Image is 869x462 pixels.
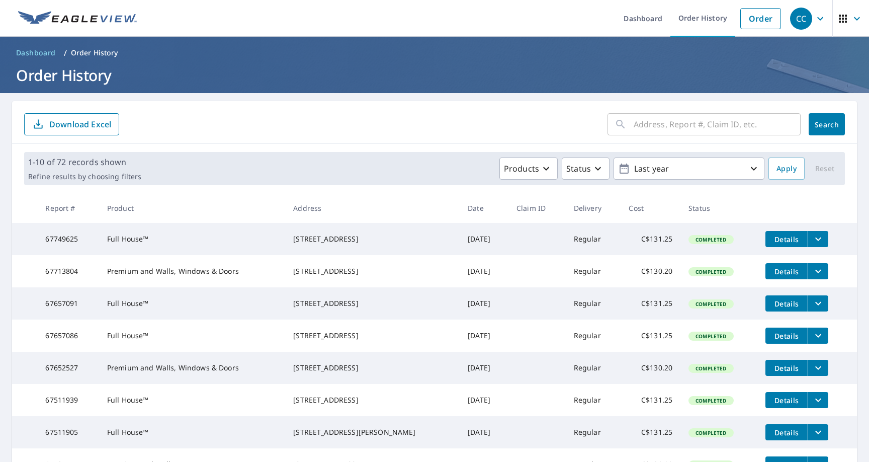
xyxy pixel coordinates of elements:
button: detailsBtn-67713804 [765,263,808,279]
span: Completed [689,268,732,275]
th: Product [99,193,285,223]
button: Search [809,113,845,135]
button: filesDropdownBtn-67657091 [808,295,828,312]
td: 67652527 [37,352,99,384]
button: detailsBtn-67657086 [765,328,808,344]
td: Full House™ [99,223,285,255]
span: Details [771,363,802,373]
span: Search [817,120,837,129]
td: Regular [566,255,621,287]
button: detailsBtn-67749625 [765,231,808,247]
div: [STREET_ADDRESS] [293,395,452,405]
th: Report # [37,193,99,223]
td: [DATE] [460,287,508,320]
td: Regular [566,320,621,352]
td: 67713804 [37,255,99,287]
span: Dashboard [16,48,56,58]
h1: Order History [12,65,857,86]
td: C$131.25 [621,223,680,255]
td: [DATE] [460,255,508,287]
span: Completed [689,429,732,436]
td: [DATE] [460,384,508,416]
p: Products [504,163,539,175]
td: 67657091 [37,287,99,320]
div: [STREET_ADDRESS] [293,298,452,309]
td: Regular [566,223,621,255]
td: C$131.25 [621,287,680,320]
td: C$130.20 [621,352,680,384]
button: detailsBtn-67511905 [765,424,808,440]
td: C$130.20 [621,255,680,287]
td: Full House™ [99,320,285,352]
button: filesDropdownBtn-67511939 [808,392,828,408]
td: Premium and Walls, Windows & Doors [99,352,285,384]
span: Details [771,428,802,437]
button: Products [499,158,558,180]
th: Status [680,193,757,223]
p: Download Excel [49,119,111,130]
button: detailsBtn-67652527 [765,360,808,376]
button: filesDropdownBtn-67749625 [808,231,828,247]
th: Claim ID [508,193,566,223]
button: filesDropdownBtn-67511905 [808,424,828,440]
td: Regular [566,287,621,320]
th: Cost [621,193,680,223]
div: CC [790,8,812,30]
input: Address, Report #, Claim ID, etc. [634,110,801,138]
p: Order History [71,48,118,58]
td: 67749625 [37,223,99,255]
button: filesDropdownBtn-67657086 [808,328,828,344]
td: C$131.25 [621,320,680,352]
td: 67657086 [37,320,99,352]
td: [DATE] [460,352,508,384]
span: Details [771,331,802,341]
td: Full House™ [99,287,285,320]
a: Dashboard [12,45,60,61]
td: Regular [566,384,621,416]
p: Status [566,163,591,175]
button: Apply [768,158,805,180]
div: [STREET_ADDRESS] [293,331,452,341]
span: Details [771,235,802,244]
th: Address [285,193,460,223]
td: Full House™ [99,384,285,416]
span: Details [771,299,802,309]
button: filesDropdownBtn-67713804 [808,263,828,279]
button: Download Excel [24,113,119,135]
button: Status [562,158,610,180]
button: filesDropdownBtn-67652527 [808,360,828,376]
th: Delivery [566,193,621,223]
button: detailsBtn-67511939 [765,392,808,408]
td: Regular [566,416,621,448]
td: C$131.25 [621,416,680,448]
button: detailsBtn-67657091 [765,295,808,312]
span: Apply [776,163,797,175]
td: [DATE] [460,223,508,255]
td: 67511905 [37,416,99,448]
td: C$131.25 [621,384,680,416]
td: [DATE] [460,416,508,448]
th: Date [460,193,508,223]
p: 1-10 of 72 records shown [28,156,141,168]
p: Refine results by choosing filters [28,172,141,181]
span: Details [771,396,802,405]
div: [STREET_ADDRESS] [293,234,452,244]
td: [DATE] [460,320,508,352]
a: Order [740,8,781,29]
td: Premium and Walls, Windows & Doors [99,255,285,287]
li: / [64,47,67,59]
span: Completed [689,397,732,404]
div: [STREET_ADDRESS] [293,266,452,276]
img: EV Logo [18,11,137,26]
p: Last year [630,160,748,178]
span: Completed [689,236,732,243]
td: Regular [566,352,621,384]
span: Completed [689,333,732,340]
div: [STREET_ADDRESS] [293,363,452,373]
span: Details [771,267,802,276]
td: Full House™ [99,416,285,448]
span: Completed [689,300,732,307]
td: 67511939 [37,384,99,416]
button: Last year [614,158,764,180]
div: [STREET_ADDRESS][PERSON_NAME] [293,427,452,437]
